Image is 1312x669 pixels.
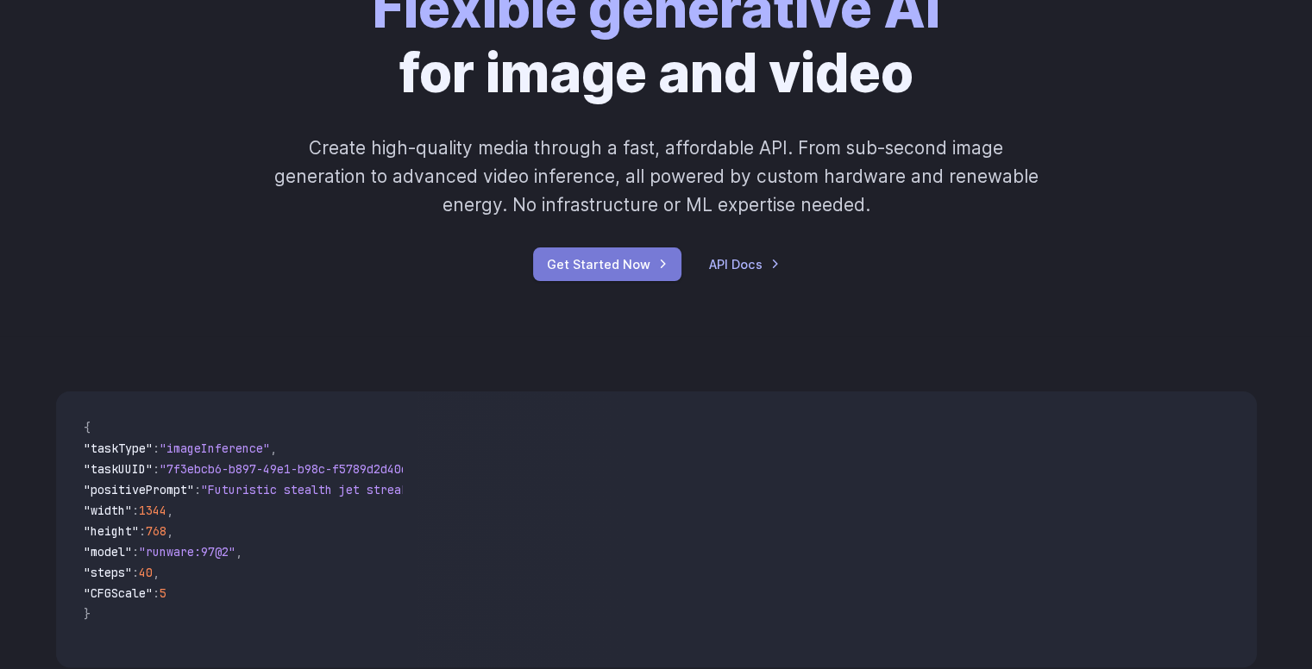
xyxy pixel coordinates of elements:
[132,544,139,560] span: :
[272,134,1040,220] p: Create high-quality media through a fast, affordable API. From sub-second image generation to adv...
[160,461,422,477] span: "7f3ebcb6-b897-49e1-b98c-f5789d2d40d7"
[201,482,829,497] span: "Futuristic stealth jet streaking through a neon-lit cityscape with glowing purple exhaust"
[139,565,153,580] span: 40
[146,523,166,539] span: 768
[84,441,153,456] span: "taskType"
[84,565,132,580] span: "steps"
[153,585,160,601] span: :
[166,523,173,539] span: ,
[139,523,146,539] span: :
[166,503,173,518] span: ,
[84,461,153,477] span: "taskUUID"
[84,523,139,539] span: "height"
[84,544,132,560] span: "model"
[533,247,681,281] a: Get Started Now
[132,503,139,518] span: :
[84,606,91,622] span: }
[153,461,160,477] span: :
[84,420,91,435] span: {
[160,441,270,456] span: "imageInference"
[139,544,235,560] span: "runware:97@2"
[84,503,132,518] span: "width"
[139,503,166,518] span: 1344
[153,441,160,456] span: :
[160,585,166,601] span: 5
[84,482,194,497] span: "positivePrompt"
[132,565,139,580] span: :
[709,254,780,274] a: API Docs
[84,585,153,601] span: "CFGScale"
[153,565,160,580] span: ,
[235,544,242,560] span: ,
[194,482,201,497] span: :
[270,441,277,456] span: ,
